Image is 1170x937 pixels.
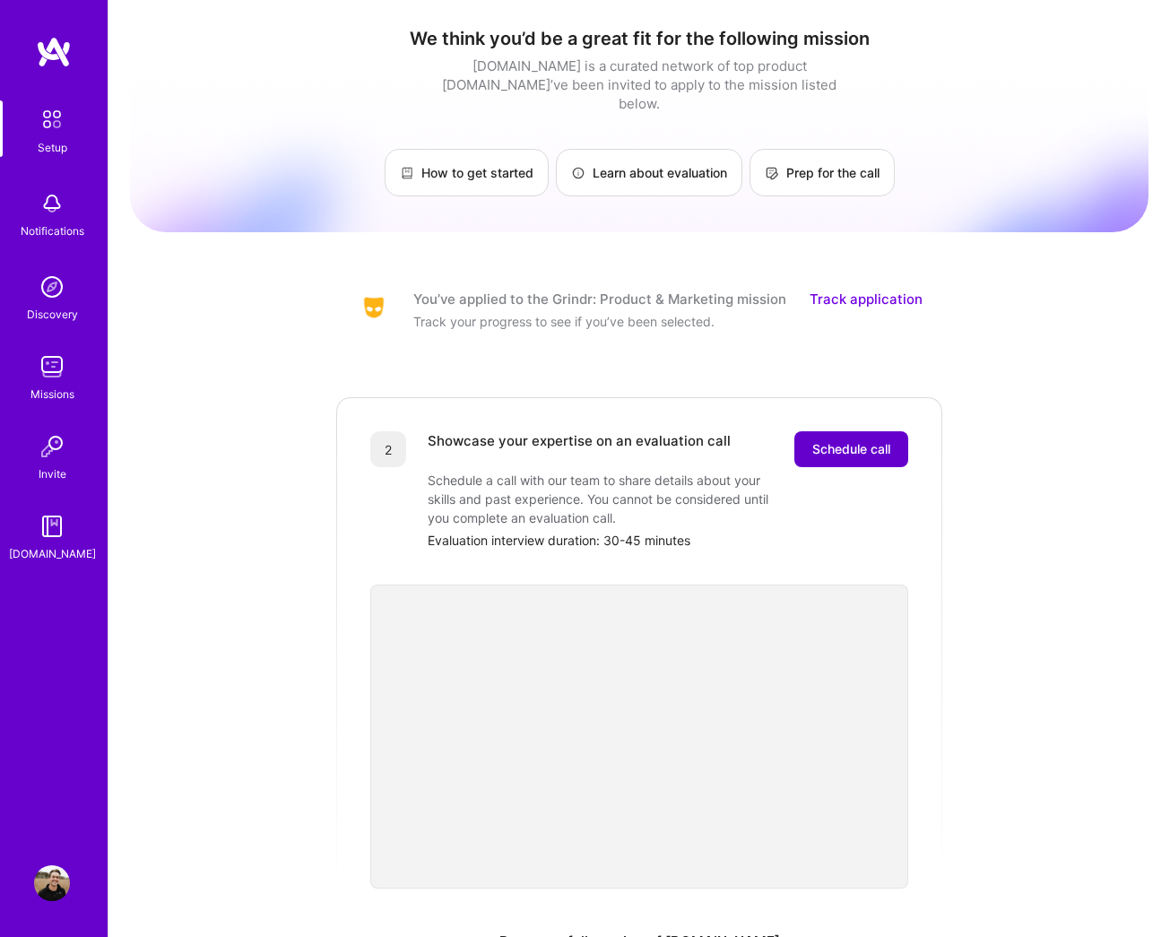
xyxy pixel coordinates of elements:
[34,349,70,385] img: teamwork
[370,431,406,467] div: 2
[9,544,96,563] div: [DOMAIN_NAME]
[765,166,779,180] img: Prep for the call
[33,100,71,138] img: setup
[30,865,74,901] a: User Avatar
[34,508,70,544] img: guide book
[438,56,841,113] div: [DOMAIN_NAME] is a curated network of top product [DOMAIN_NAME]’ve been invited to apply to the m...
[27,305,78,324] div: Discovery
[400,166,414,180] img: How to get started
[413,290,786,308] div: You’ve applied to the Grindr: Product & Marketing mission
[38,138,67,157] div: Setup
[810,290,923,308] a: Track application
[428,431,731,467] div: Showcase your expertise on an evaluation call
[428,531,908,550] div: Evaluation interview duration: 30-45 minutes
[36,36,72,68] img: logo
[30,385,74,403] div: Missions
[794,431,908,467] button: Schedule call
[385,149,549,196] a: How to get started
[34,269,70,305] img: discovery
[356,294,392,321] img: Company Logo
[21,221,84,240] div: Notifications
[370,585,908,889] iframe: video
[812,440,890,458] span: Schedule call
[34,865,70,901] img: User Avatar
[428,471,786,527] div: Schedule a call with our team to share details about your skills and past experience. You cannot ...
[750,149,895,196] a: Prep for the call
[34,186,70,221] img: bell
[39,464,66,483] div: Invite
[571,166,585,180] img: Learn about evaluation
[413,312,772,331] div: Track your progress to see if you’ve been selected.
[556,149,742,196] a: Learn about evaluation
[34,429,70,464] img: Invite
[130,28,1148,49] h1: We think you’d be a great fit for the following mission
